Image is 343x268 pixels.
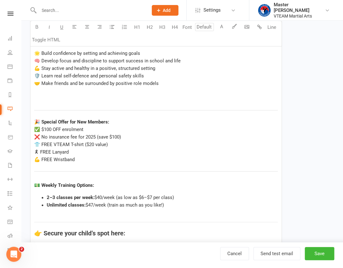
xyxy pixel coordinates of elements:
button: Save [305,247,334,260]
img: thumb_image1628552580.png [258,4,271,17]
a: General attendance kiosk mode [8,215,22,229]
button: Line [266,21,278,34]
button: Send test email [253,247,300,260]
button: H1 [131,21,143,34]
div: VTEAM Martial Arts [274,13,325,19]
span: ✅ $100 OFF enrolment [34,127,83,132]
a: Reports [8,88,22,102]
button: U [55,21,68,34]
span: 🎉 Special Offer for New Members: [34,119,109,125]
span: ❌ No insurance fee for 2025 (save $100) [34,134,121,140]
span: 👕 FREE VTEAM T-shirt ($20 value) [34,142,108,147]
span: 2 [19,247,24,252]
a: Roll call kiosk mode [8,229,22,244]
a: What's New [8,201,22,215]
button: H2 [143,21,156,34]
span: 🌟 Build confidence by setting and achieving goals [34,50,140,56]
button: Add [152,5,178,16]
span: 💵 Weekly Training Options: [34,182,94,188]
span: 👉 Secure your child’s spot here: [34,229,125,237]
span: 🎗 FREE Lanyard [34,149,69,155]
span: Settings [203,3,221,17]
a: Product Sales [8,131,22,145]
span: 💪 FREE Wristband [34,157,75,162]
a: Cancel [220,247,249,260]
input: Default [195,23,214,31]
div: Master [PERSON_NAME] [274,2,325,13]
span: U [60,24,63,30]
a: People [8,46,22,60]
span: 2–3 classes per week: [47,195,94,200]
span: $40/week (as low as $6–$7 per class) [94,195,174,200]
span: 🧠 Develop focus and discipline to support success in school and life [34,58,181,64]
button: H4 [168,21,181,34]
a: Calendar [8,60,22,74]
span: 💪 Stay active and healthy in a positive, structured setting [34,66,155,71]
button: Toggle HTML [30,34,62,46]
a: Dashboard [8,32,22,46]
a: Payments [8,74,22,88]
button: H3 [156,21,168,34]
span: Unlimited classes: [47,202,86,208]
button: A [215,21,228,34]
span: $47/week (train as much as you like!) [86,202,164,208]
button: Font [181,21,193,34]
iframe: Intercom live chat [6,247,21,262]
span: 🤝 Make friends and be surrounded by positive role models [34,81,159,86]
span: Add [163,8,171,13]
a: Class kiosk mode [8,244,22,258]
input: Search... [37,6,144,15]
span: 🛡️ Learn real self-defence and personal safety skills [34,73,144,79]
